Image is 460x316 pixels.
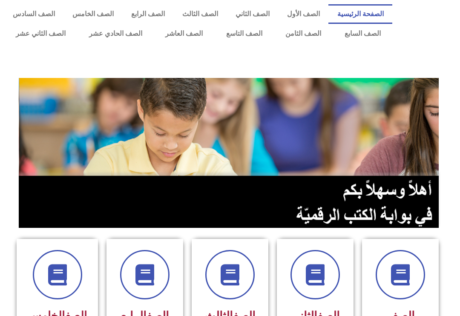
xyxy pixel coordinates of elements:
a: الصف التاسع [214,24,274,43]
a: الصف السابع [333,24,392,43]
a: الصف الأول [278,4,328,24]
a: الصفحة الرئيسية [328,4,392,24]
a: الصف الرابع [123,4,174,24]
a: الصف العاشر [154,24,215,43]
a: الصف الثاني عشر [4,24,78,43]
a: الصف الخامس [64,4,123,24]
a: الصف الثاني [227,4,278,24]
a: الصف الثامن [274,24,333,43]
a: الصف السادس [4,4,64,24]
a: الصف الثالث [174,4,227,24]
a: الصف الحادي عشر [77,24,154,43]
